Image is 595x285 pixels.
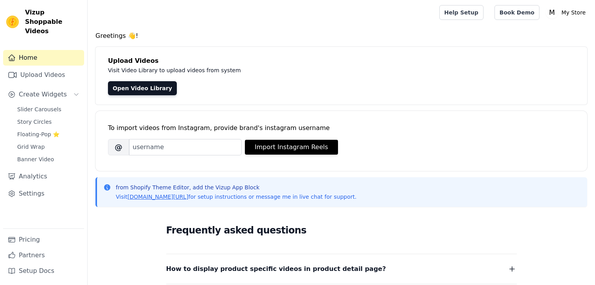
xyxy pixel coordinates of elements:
[13,104,84,115] a: Slider Carousels
[13,141,84,152] a: Grid Wrap
[3,186,84,201] a: Settings
[108,56,575,66] h4: Upload Videos
[166,264,386,274] span: How to display product specific videos in product detail page?
[558,5,589,20] p: My Store
[128,194,189,200] a: [DOMAIN_NAME][URL]
[166,264,517,274] button: How to display product specific videos in product detail page?
[17,155,54,163] span: Banner Video
[116,183,356,191] p: from Shopify Theme Editor, add the Vizup App Block
[108,139,129,155] span: @
[108,66,458,75] p: Visit Video Library to upload videos from system
[17,118,52,126] span: Story Circles
[108,81,177,95] a: Open Video Library
[3,169,84,184] a: Analytics
[17,130,59,138] span: Floating-Pop ⭐
[17,105,61,113] span: Slider Carousels
[3,248,84,263] a: Partners
[108,123,575,133] div: To import videos from Instagram, provide brand's instagram username
[166,223,517,238] h2: Frequently asked questions
[3,50,84,66] a: Home
[17,143,45,151] span: Grid Wrap
[245,140,338,155] button: Import Instagram Reels
[549,9,555,16] text: M
[6,16,19,28] img: Vizup
[25,8,81,36] span: Vizup Shoppable Videos
[439,5,484,20] a: Help Setup
[13,129,84,140] a: Floating-Pop ⭐
[129,139,242,155] input: username
[13,154,84,165] a: Banner Video
[13,116,84,127] a: Story Circles
[546,5,589,20] button: M My Store
[19,90,67,99] span: Create Widgets
[3,87,84,102] button: Create Widgets
[95,31,587,41] h4: Greetings 👋!
[3,232,84,248] a: Pricing
[494,5,539,20] a: Book Demo
[3,67,84,83] a: Upload Videos
[3,263,84,279] a: Setup Docs
[116,193,356,201] p: Visit for setup instructions or message me in live chat for support.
